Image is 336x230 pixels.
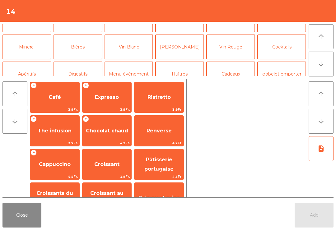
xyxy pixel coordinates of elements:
[257,62,306,86] button: gobelet emporter
[147,128,172,134] span: Renversé
[257,34,306,59] button: Cocktails
[309,24,334,49] button: arrow_upward
[155,34,204,59] button: [PERSON_NAME]
[2,81,27,106] button: arrow_upward
[39,161,71,167] span: Cappuccino
[317,33,325,40] i: arrow_upward
[138,195,180,201] span: Pain au chorizo
[90,190,124,205] span: Croissant au chocolat pt
[94,161,119,167] span: Croissant
[155,62,204,86] button: Huîtres
[144,157,174,172] span: Pâtisserie portugaise
[30,149,37,156] span: +
[2,62,51,86] button: Apéritifs
[317,145,325,152] i: note_add
[105,34,153,59] button: Vin Blanc
[134,140,184,146] span: 4.2Fr.
[54,34,102,59] button: Bières
[317,60,325,68] i: arrow_downward
[11,90,19,98] i: arrow_upward
[134,107,184,113] span: 3.9Fr.
[2,34,51,59] button: Mineral
[147,94,171,100] span: Ristretto
[82,107,132,113] span: 3.9Fr.
[54,62,102,86] button: Digestifs
[309,136,334,161] button: note_add
[11,117,19,125] i: arrow_downward
[36,190,73,205] span: Croissants du Porto
[82,174,132,180] span: 1.8Fr.
[2,109,27,134] button: arrow_downward
[95,94,119,100] span: Expresso
[105,62,153,86] button: Menu évènement
[317,117,325,125] i: arrow_downward
[30,174,79,180] span: 4.5Fr.
[309,52,334,76] button: arrow_downward
[309,109,334,134] button: arrow_downward
[2,203,41,228] button: Close
[30,107,79,113] span: 3.9Fr.
[82,140,132,146] span: 4.2Fr.
[134,174,184,180] span: 4.5Fr.
[6,7,16,16] h4: 14
[30,82,37,89] span: +
[83,82,89,89] span: +
[206,34,255,59] button: Vin Rouge
[38,128,72,134] span: Thé infusion
[317,90,325,98] i: arrow_upward
[49,94,61,100] span: Café
[83,116,89,122] span: +
[30,116,37,122] span: +
[30,140,79,146] span: 3.7Fr.
[86,128,128,134] span: Chocolat chaud
[206,62,255,86] button: Cadeaux
[309,81,334,106] button: arrow_upward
